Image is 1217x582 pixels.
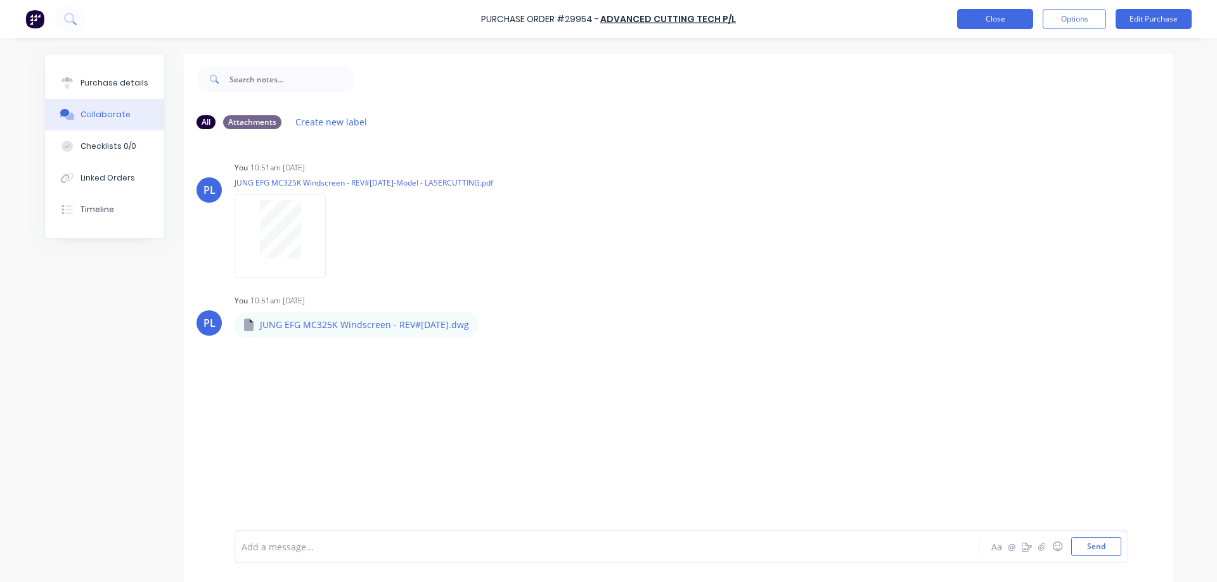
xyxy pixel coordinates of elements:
[1004,539,1019,554] button: @
[80,77,148,89] div: Purchase details
[289,113,374,130] button: Create new label
[80,141,136,152] div: Checklists 0/0
[250,162,305,174] div: 10:51am [DATE]
[235,162,248,174] div: You
[45,99,164,130] button: Collaborate
[1116,9,1192,29] button: Edit Purchase
[600,13,736,25] a: ADVANCED CUTTING TECH P/L
[260,319,469,331] p: JUNG EFG MC325K Windscreen - REV#[DATE].dwg
[250,295,305,307] div: 10:51am [DATE]
[203,182,216,198] div: PL
[1050,539,1065,554] button: ☺
[80,109,131,120] div: Collaborate
[45,130,164,162] button: Checklists 0/0
[235,295,248,307] div: You
[80,172,135,184] div: Linked Orders
[80,204,114,215] div: Timeline
[45,67,164,99] button: Purchase details
[223,115,281,129] div: Attachments
[1043,9,1106,29] button: Options
[989,539,1004,554] button: Aa
[235,177,493,188] p: JUNG EFG MC325K Windscreen - REV#[DATE]-Model - LASERCUTTING.pdf
[229,66,355,92] input: Search notes...
[25,9,44,28] img: Factory
[203,315,216,331] div: PL
[957,9,1033,29] button: Close
[45,194,164,225] button: Timeline
[1071,537,1121,556] button: Send
[196,115,216,129] div: All
[45,162,164,194] button: Linked Orders
[481,13,599,26] div: Purchase Order #29954 -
